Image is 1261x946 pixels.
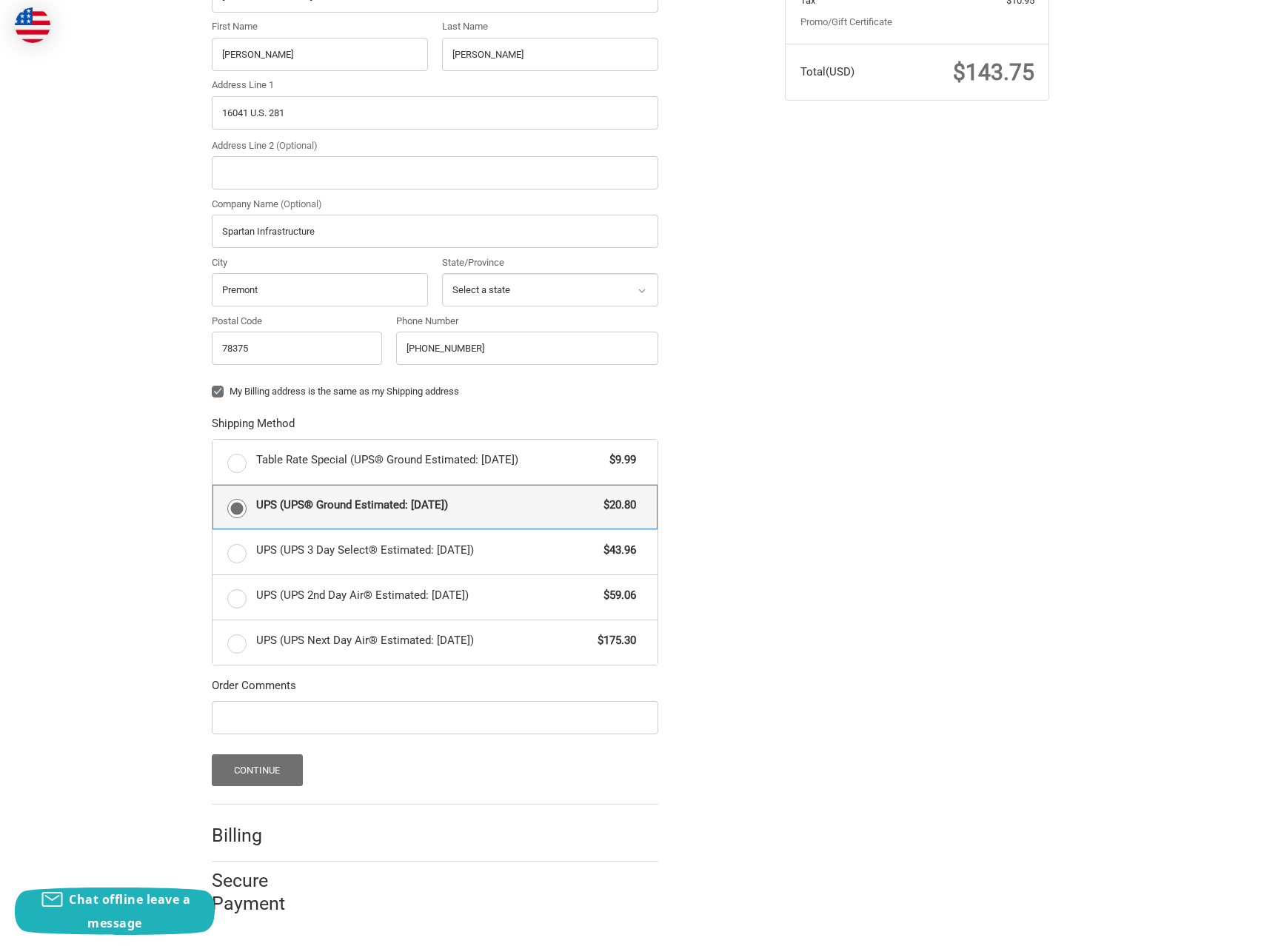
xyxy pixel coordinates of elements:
[212,314,382,329] label: Postal Code
[212,78,658,93] label: Address Line 1
[212,197,658,212] label: Company Name
[256,587,597,604] span: UPS (UPS 2nd Day Air® Estimated: [DATE])
[396,314,658,329] label: Phone Number
[276,140,318,151] small: (Optional)
[15,888,215,935] button: Chat offline leave a message
[256,497,597,514] span: UPS (UPS® Ground Estimated: [DATE])
[212,415,295,439] legend: Shipping Method
[256,452,603,469] span: Table Rate Special (UPS® Ground Estimated: [DATE])
[256,542,597,559] span: UPS (UPS 3 Day Select® Estimated: [DATE])
[800,65,854,78] span: Total (USD)
[212,754,303,786] button: Continue
[256,632,591,649] span: UPS (UPS Next Day Air® Estimated: [DATE])
[15,7,50,43] img: duty and tax information for United States
[590,632,636,649] span: $175.30
[442,19,658,34] label: Last Name
[212,19,428,34] label: First Name
[212,138,658,153] label: Address Line 2
[69,891,190,931] span: Chat offline leave a message
[212,869,312,916] h2: Secure Payment
[596,497,636,514] span: $20.80
[212,386,658,397] label: My Billing address is the same as my Shipping address
[602,452,636,469] span: $9.99
[596,587,636,604] span: $59.06
[442,255,658,270] label: State/Province
[281,198,322,209] small: (Optional)
[212,824,298,847] h2: Billing
[212,255,428,270] label: City
[212,677,296,701] legend: Order Comments
[596,542,636,559] span: $43.96
[800,16,892,27] a: Promo/Gift Certificate
[953,59,1034,85] span: $143.75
